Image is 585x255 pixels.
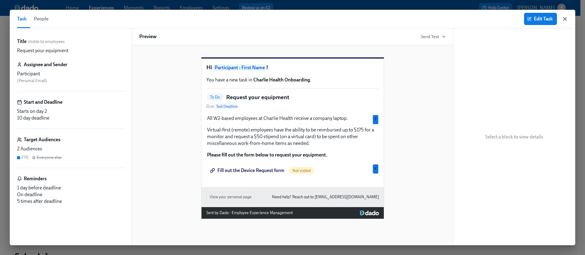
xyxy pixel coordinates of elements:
[206,77,379,83] p: You have a new task in .
[17,145,124,152] div: 2 Audiences
[17,115,49,121] span: 10 day deadline
[17,198,124,205] div: 5 times after deadline
[206,114,379,159] div: All W2-based employees at Charlie Health receive a company laptop. Virtual-first (remote) employe...
[373,164,378,174] div: Used by FTE audience
[37,155,62,160] div: Everyone else
[24,61,67,68] h6: Assignee and Sender
[21,155,29,160] div: FTE
[24,136,60,143] h6: Target Audiences
[24,175,47,182] h6: Reminders
[373,115,378,124] div: Used by FTE audience
[34,15,48,23] span: People
[24,99,62,106] h6: Start and Deadline
[360,210,379,215] img: Dado
[453,28,575,245] div: Select a block to view details
[17,191,124,198] div: On deadline
[28,39,65,45] span: Visible to employees
[206,95,224,99] span: To Do
[528,16,553,22] span: Edit Task
[421,34,446,40] button: Send Test
[253,77,310,83] strong: Charlie Health Onboarding
[524,13,557,25] button: Edit Task
[215,104,239,109] span: Task Deadline
[213,64,266,71] span: Participant : First Name
[206,103,239,110] span: Due
[272,194,379,200] a: Need help? Reach out to [EMAIL_ADDRESS][DOMAIN_NAME]
[206,63,379,72] h1: Hi !
[17,108,124,115] div: Starts on day 2
[17,15,27,23] span: Task
[17,185,124,191] div: 1 day before deadline
[206,192,255,202] button: View your personal page
[206,210,293,216] div: Sent by Dado - Employee Experience Management
[17,70,124,77] div: Participant
[139,33,157,40] h6: Preview
[17,78,47,83] span: ( Personal Email )
[206,164,379,177] div: Fill out the Device Request formNot visitedF
[17,38,27,45] label: Title
[226,93,289,101] h5: Request your equipment
[210,194,251,200] span: View your personal page
[17,47,68,54] p: Request your equipment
